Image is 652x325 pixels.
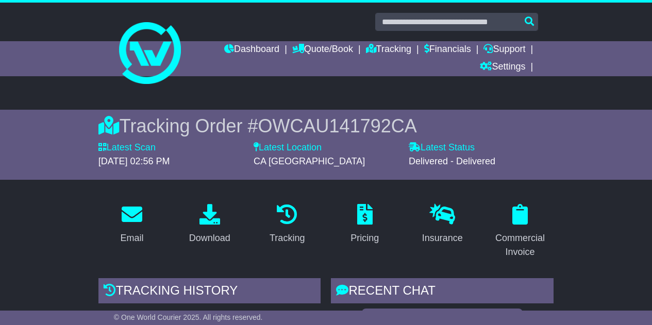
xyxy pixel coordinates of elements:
span: CA [GEOGRAPHIC_DATA] [254,156,365,166]
label: Latest Location [254,142,322,153]
a: Download [182,200,237,249]
span: OWCAU141792CA [258,115,417,136]
div: Email [121,231,144,245]
span: [DATE] 02:56 PM [98,156,170,166]
a: Email [114,200,151,249]
span: © One World Courier 2025. All rights reserved. [114,313,263,321]
label: Latest Scan [98,142,156,153]
div: Pricing [350,231,379,245]
a: Insurance [415,200,470,249]
div: Commercial Invoice [493,231,547,259]
a: Support [483,41,525,59]
a: Tracking [263,200,311,249]
label: Latest Status [409,142,475,153]
div: RECENT CHAT [331,278,554,306]
span: Delivered - Delivered [409,156,495,166]
a: Commercial Invoice [487,200,554,263]
a: Dashboard [224,41,279,59]
a: Quote/Book [292,41,353,59]
a: Financials [424,41,471,59]
div: Tracking Order # [98,115,554,137]
div: Tracking history [98,278,321,306]
a: Settings [480,59,525,76]
div: Insurance [422,231,463,245]
a: Pricing [344,200,386,249]
a: Tracking [366,41,411,59]
div: Tracking [270,231,305,245]
div: Download [189,231,230,245]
